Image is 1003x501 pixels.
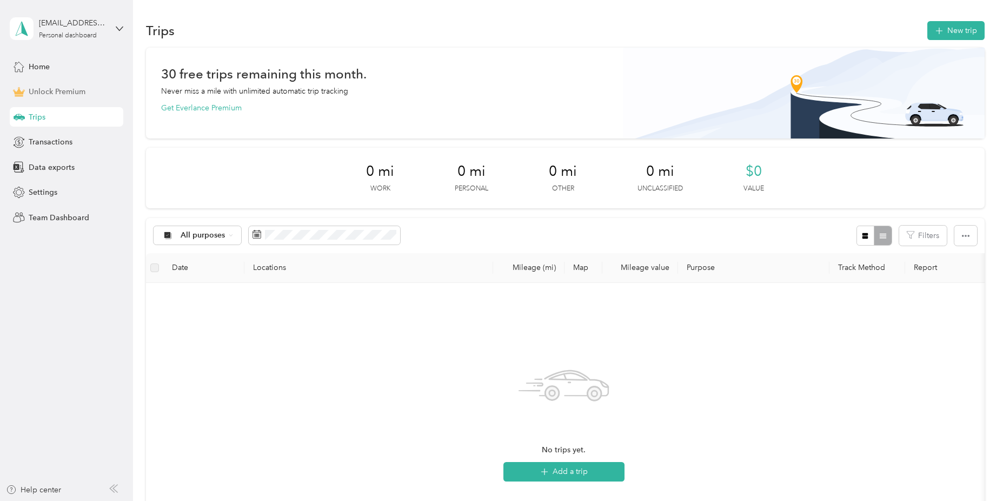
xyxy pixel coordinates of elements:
[564,253,602,283] th: Map
[646,163,674,180] span: 0 mi
[552,184,574,194] p: Other
[161,102,242,114] button: Get Everlance Premium
[161,68,367,80] h1: 30 free trips remaining this month.
[493,253,564,283] th: Mileage (mi)
[29,162,75,173] span: Data exports
[370,184,390,194] p: Work
[39,17,107,29] div: [EMAIL_ADDRESS][DOMAIN_NAME]
[161,85,348,97] p: Never miss a mile with unlimited automatic trip tracking
[637,184,683,194] p: Unclassified
[29,212,89,223] span: Team Dashboard
[29,136,72,148] span: Transactions
[455,184,488,194] p: Personal
[746,163,762,180] span: $0
[29,111,45,123] span: Trips
[743,184,764,194] p: Value
[678,253,829,283] th: Purpose
[29,86,85,97] span: Unlock Premium
[927,21,985,40] button: New trip
[146,25,175,36] h1: Trips
[457,163,486,180] span: 0 mi
[29,187,57,198] span: Settings
[366,163,394,180] span: 0 mi
[899,226,947,246] button: Filters
[549,163,577,180] span: 0 mi
[829,253,905,283] th: Track Method
[29,61,50,72] span: Home
[181,232,225,239] span: All purposes
[163,253,244,283] th: Date
[942,440,1003,501] iframe: Everlance-gr Chat Button Frame
[542,444,586,456] span: No trips yet.
[244,253,493,283] th: Locations
[39,32,97,39] div: Personal dashboard
[6,484,61,496] button: Help center
[602,253,678,283] th: Mileage value
[623,48,985,139] img: Banner
[503,462,625,482] button: Add a trip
